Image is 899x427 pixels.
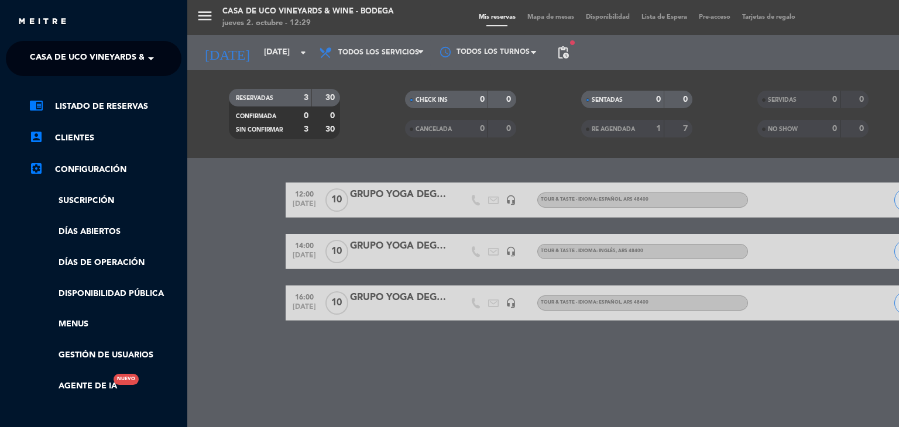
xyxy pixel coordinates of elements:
[29,99,181,113] a: chrome_reader_modeListado de Reservas
[18,18,67,26] img: MEITRE
[29,163,181,177] a: Configuración
[29,349,181,362] a: Gestión de usuarios
[29,98,43,112] i: chrome_reader_mode
[29,256,181,270] a: Días de Operación
[114,374,139,385] div: Nuevo
[29,318,181,331] a: Menus
[29,161,43,175] i: settings_applications
[29,130,43,144] i: account_box
[29,225,181,239] a: Días abiertos
[29,131,181,145] a: account_boxClientes
[29,194,181,208] a: Suscripción
[30,46,213,71] span: Casa de Uco Vineyards & Wine - Bodega
[29,287,181,301] a: Disponibilidad pública
[29,380,117,393] a: Agente de IANuevo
